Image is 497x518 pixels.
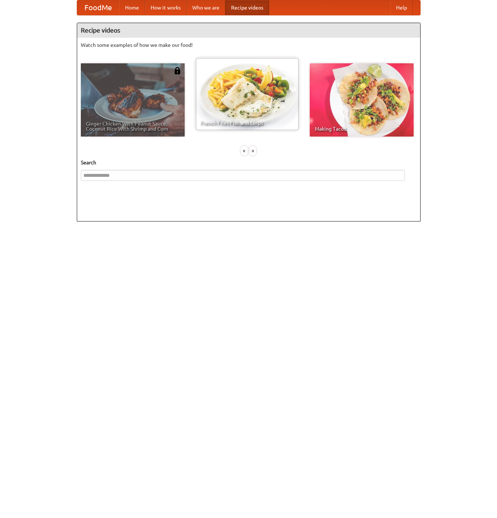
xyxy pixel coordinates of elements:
[187,0,225,15] a: Who we are
[145,0,187,15] a: How it works
[174,67,181,74] img: 483408.png
[310,63,414,137] a: Making Tacos
[241,146,248,155] div: «
[249,146,256,155] div: »
[200,120,294,126] span: French Fries Fish and Chips
[119,0,145,15] a: Home
[81,41,417,49] p: Watch some examples of how we make our food!
[77,23,420,38] h4: Recipe videos
[81,159,417,166] h5: Search
[390,0,413,15] a: Help
[315,126,408,131] span: Making Tacos
[225,0,269,15] a: Recipe videos
[77,0,119,15] a: FoodMe
[195,57,299,131] a: French Fries Fish and Chips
